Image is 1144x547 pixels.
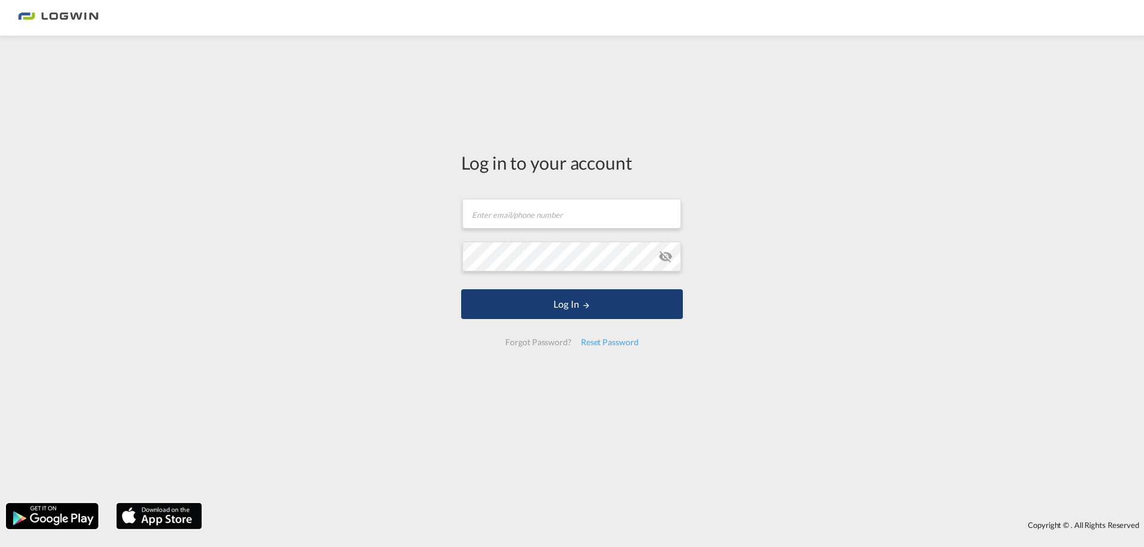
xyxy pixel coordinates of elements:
div: Reset Password [576,332,643,353]
img: 2761ae10d95411efa20a1f5e0282d2d7.png [18,5,98,32]
img: google.png [5,502,100,530]
div: Copyright © . All Rights Reserved [208,515,1144,535]
img: apple.png [115,502,203,530]
div: Log in to your account [461,150,683,175]
md-icon: icon-eye-off [658,249,673,264]
button: LOGIN [461,289,683,319]
input: Enter email/phone number [462,199,681,229]
div: Forgot Password? [500,332,576,353]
